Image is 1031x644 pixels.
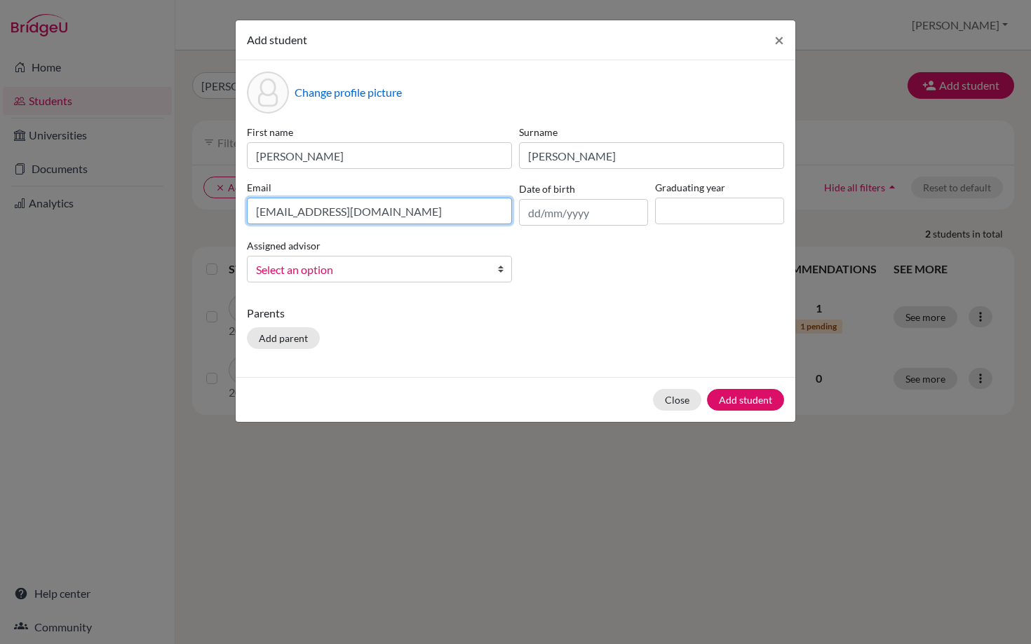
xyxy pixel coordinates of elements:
[247,71,289,114] div: Profile picture
[247,238,321,253] label: Assigned advisor
[256,261,485,279] span: Select an option
[247,305,784,322] p: Parents
[247,327,320,349] button: Add parent
[247,125,512,139] label: First name
[519,125,784,139] label: Surname
[519,181,575,196] label: Date of birth
[655,180,784,195] label: Graduating year
[707,389,784,411] button: Add student
[519,199,648,226] input: dd/mm/yyyy
[763,20,795,60] button: Close
[653,389,701,411] button: Close
[247,33,307,46] span: Add student
[774,29,784,50] span: ×
[247,180,512,195] label: Email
